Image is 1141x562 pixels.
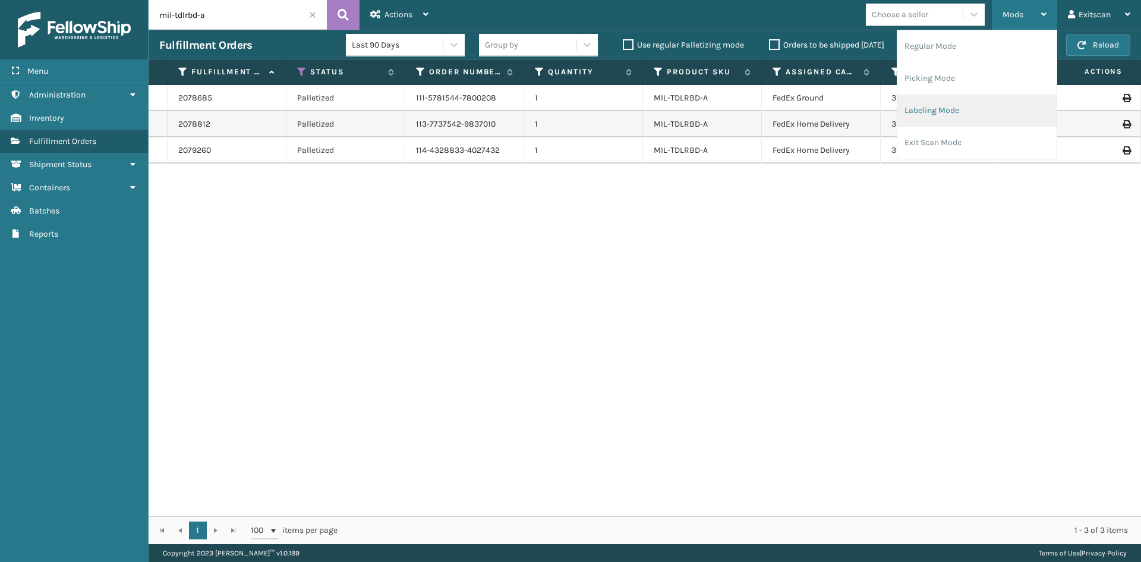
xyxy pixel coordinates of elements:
td: 1 [524,111,643,137]
div: Choose a seller [872,8,928,21]
i: Print Label [1123,94,1130,102]
span: items per page [251,522,338,539]
a: 2079260 [178,145,211,156]
button: Reload [1066,34,1130,56]
a: MIL-TDLRBD-A [654,93,708,103]
label: Orders to be shipped [DATE] [769,40,884,50]
td: Palletized [286,137,405,164]
p: Copyright 2023 [PERSON_NAME]™ v 1.0.189 [163,544,300,562]
li: Picking Mode [897,62,1057,95]
a: 393182977092 [891,93,946,103]
div: 1 - 3 of 3 items [354,525,1128,536]
span: Batches [29,206,59,216]
td: FedEx Home Delivery [762,111,881,137]
td: FedEx Home Delivery [762,137,881,164]
div: Group by [485,39,518,51]
td: Palletized [286,111,405,137]
div: | [1039,544,1127,562]
label: Order Number [429,67,501,77]
a: 2078685 [178,92,212,104]
span: Administration [29,90,86,100]
span: Containers [29,183,70,193]
li: Labeling Mode [897,95,1057,127]
li: Regular Mode [897,30,1057,62]
label: Product SKU [667,67,739,77]
h3: Fulfillment Orders [159,38,252,52]
label: Fulfillment Order Id [191,67,263,77]
td: 111-5781544-7800208 [405,85,524,111]
img: logo [18,12,131,48]
td: 1 [524,85,643,111]
a: 1 [189,522,207,539]
td: 114-4328833-4027432 [405,137,524,164]
a: 393187024692 [891,145,947,155]
span: Reports [29,229,58,239]
a: MIL-TDLRBD-A [654,145,708,155]
a: Terms of Use [1039,549,1080,557]
i: Print Label [1123,120,1130,128]
i: Print Label [1123,146,1130,155]
label: Quantity [548,67,620,77]
span: Actions [384,10,412,20]
li: Exit Scan Mode [897,127,1057,159]
span: Inventory [29,113,64,123]
span: Mode [1003,10,1023,20]
label: Assigned Carrier Service [786,67,858,77]
a: 393184189330 [891,119,946,129]
label: Status [310,67,382,77]
a: 2078812 [178,118,210,130]
div: Last 90 Days [352,39,444,51]
span: Actions [1047,62,1130,81]
td: 113-7737542-9837010 [405,111,524,137]
td: Palletized [286,85,405,111]
a: MIL-TDLRBD-A [654,119,708,129]
span: Menu [27,66,48,76]
td: FedEx Ground [762,85,881,111]
td: 1 [524,137,643,164]
span: Shipment Status [29,159,92,169]
label: Use regular Palletizing mode [623,40,744,50]
span: 100 [251,525,269,536]
a: Privacy Policy [1082,549,1127,557]
span: Fulfillment Orders [29,136,96,146]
